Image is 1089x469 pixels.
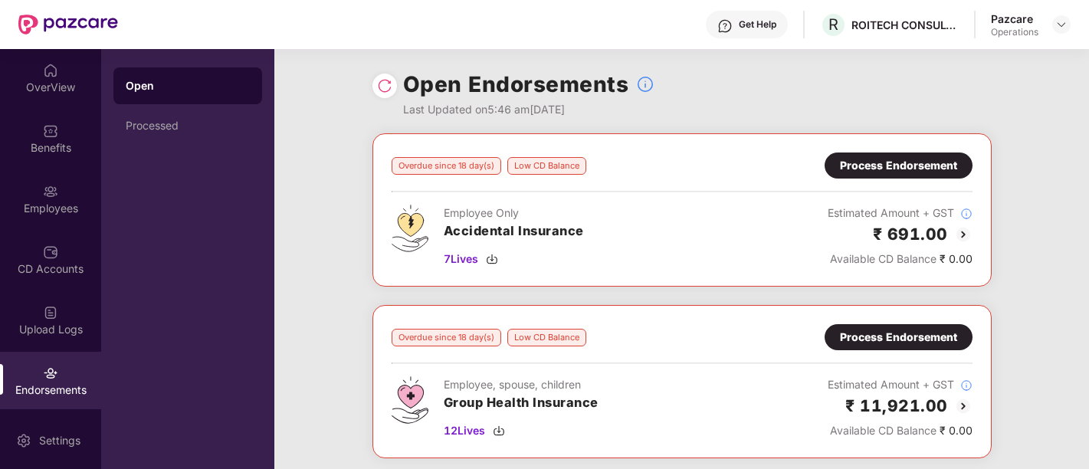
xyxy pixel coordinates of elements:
[1055,18,1068,31] img: svg+xml;base64,PHN2ZyBpZD0iRHJvcGRvd24tMzJ4MzIiIHhtbG5zPSJodHRwOi8vd3d3LnczLm9yZy8yMDAwL3N2ZyIgd2...
[444,422,485,439] span: 12 Lives
[377,78,392,93] img: svg+xml;base64,PHN2ZyBpZD0iUmVsb2FkLTMyeDMyIiB4bWxucz0iaHR0cDovL3d3dy53My5vcmcvMjAwMC9zdmciIHdpZH...
[34,433,85,448] div: Settings
[636,75,654,93] img: svg+xml;base64,PHN2ZyBpZD0iSW5mb18tXzMyeDMyIiBkYXRhLW5hbWU9IkluZm8gLSAzMngzMiIgeG1sbnM9Imh0dHA6Ly...
[828,205,973,221] div: Estimated Amount + GST
[43,63,58,78] img: svg+xml;base64,PHN2ZyBpZD0iSG9tZSIgeG1sbnM9Imh0dHA6Ly93d3cudzMub3JnLzIwMDAvc3ZnIiB3aWR0aD0iMjAiIG...
[403,101,655,118] div: Last Updated on 5:46 am[DATE]
[507,329,586,346] div: Low CD Balance
[991,26,1038,38] div: Operations
[493,425,505,437] img: svg+xml;base64,PHN2ZyBpZD0iRG93bmxvYWQtMzJ4MzIiIHhtbG5zPSJodHRwOi8vd3d3LnczLm9yZy8yMDAwL3N2ZyIgd2...
[717,18,733,34] img: svg+xml;base64,PHN2ZyBpZD0iSGVscC0zMngzMiIgeG1sbnM9Imh0dHA6Ly93d3cudzMub3JnLzIwMDAvc3ZnIiB3aWR0aD...
[960,379,973,392] img: svg+xml;base64,PHN2ZyBpZD0iSW5mb18tXzMyeDMyIiBkYXRhLW5hbWU9IkluZm8gLSAzMngzMiIgeG1sbnM9Imh0dHA6Ly...
[828,422,973,439] div: ₹ 0.00
[828,376,973,393] div: Estimated Amount + GST
[840,329,957,346] div: Process Endorsement
[43,305,58,320] img: svg+xml;base64,PHN2ZyBpZD0iVXBsb2FkX0xvZ3MiIGRhdGEtbmFtZT0iVXBsb2FkIExvZ3MiIHhtbG5zPSJodHRwOi8vd3...
[851,18,959,32] div: ROITECH CONSULTING PRIVATE LIMITED
[828,15,838,34] span: R
[486,253,498,265] img: svg+xml;base64,PHN2ZyBpZD0iRG93bmxvYWQtMzJ4MzIiIHhtbG5zPSJodHRwOi8vd3d3LnczLm9yZy8yMDAwL3N2ZyIgd2...
[991,11,1038,26] div: Pazcare
[392,376,428,424] img: svg+xml;base64,PHN2ZyB4bWxucz0iaHR0cDovL3d3dy53My5vcmcvMjAwMC9zdmciIHdpZHRoPSI0Ny43MTQiIGhlaWdodD...
[954,225,973,244] img: svg+xml;base64,PHN2ZyBpZD0iQmFjay0yMHgyMCIgeG1sbnM9Imh0dHA6Ly93d3cudzMub3JnLzIwMDAvc3ZnIiB3aWR0aD...
[43,366,58,381] img: svg+xml;base64,PHN2ZyBpZD0iRW5kb3JzZW1lbnRzIiB4bWxucz0iaHR0cDovL3d3dy53My5vcmcvMjAwMC9zdmciIHdpZH...
[960,208,973,220] img: svg+xml;base64,PHN2ZyBpZD0iSW5mb18tXzMyeDMyIiBkYXRhLW5hbWU9IkluZm8gLSAzMngzMiIgeG1sbnM9Imh0dHA6Ly...
[444,205,584,221] div: Employee Only
[16,433,31,448] img: svg+xml;base64,PHN2ZyBpZD0iU2V0dGluZy0yMHgyMCIgeG1sbnM9Imh0dHA6Ly93d3cudzMub3JnLzIwMDAvc3ZnIiB3aW...
[403,67,629,101] h1: Open Endorsements
[873,221,948,247] h2: ₹ 691.00
[392,157,501,175] div: Overdue since 18 day(s)
[828,251,973,267] div: ₹ 0.00
[444,376,599,393] div: Employee, spouse, children
[126,120,250,132] div: Processed
[43,123,58,139] img: svg+xml;base64,PHN2ZyBpZD0iQmVuZWZpdHMiIHhtbG5zPSJodHRwOi8vd3d3LnczLm9yZy8yMDAwL3N2ZyIgd2lkdGg9Ij...
[507,157,586,175] div: Low CD Balance
[126,78,250,93] div: Open
[444,221,584,241] h3: Accidental Insurance
[830,252,936,265] span: Available CD Balance
[954,397,973,415] img: svg+xml;base64,PHN2ZyBpZD0iQmFjay0yMHgyMCIgeG1sbnM9Imh0dHA6Ly93d3cudzMub3JnLzIwMDAvc3ZnIiB3aWR0aD...
[830,424,936,437] span: Available CD Balance
[444,251,478,267] span: 7 Lives
[43,244,58,260] img: svg+xml;base64,PHN2ZyBpZD0iQ0RfQWNjb3VudHMiIGRhdGEtbmFtZT0iQ0QgQWNjb3VudHMiIHhtbG5zPSJodHRwOi8vd3...
[392,205,428,252] img: svg+xml;base64,PHN2ZyB4bWxucz0iaHR0cDovL3d3dy53My5vcmcvMjAwMC9zdmciIHdpZHRoPSI0OS4zMjEiIGhlaWdodD...
[840,157,957,174] div: Process Endorsement
[18,15,118,34] img: New Pazcare Logo
[43,184,58,199] img: svg+xml;base64,PHN2ZyBpZD0iRW1wbG95ZWVzIiB4bWxucz0iaHR0cDovL3d3dy53My5vcmcvMjAwMC9zdmciIHdpZHRoPS...
[392,329,501,346] div: Overdue since 18 day(s)
[845,393,948,418] h2: ₹ 11,921.00
[739,18,776,31] div: Get Help
[444,393,599,413] h3: Group Health Insurance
